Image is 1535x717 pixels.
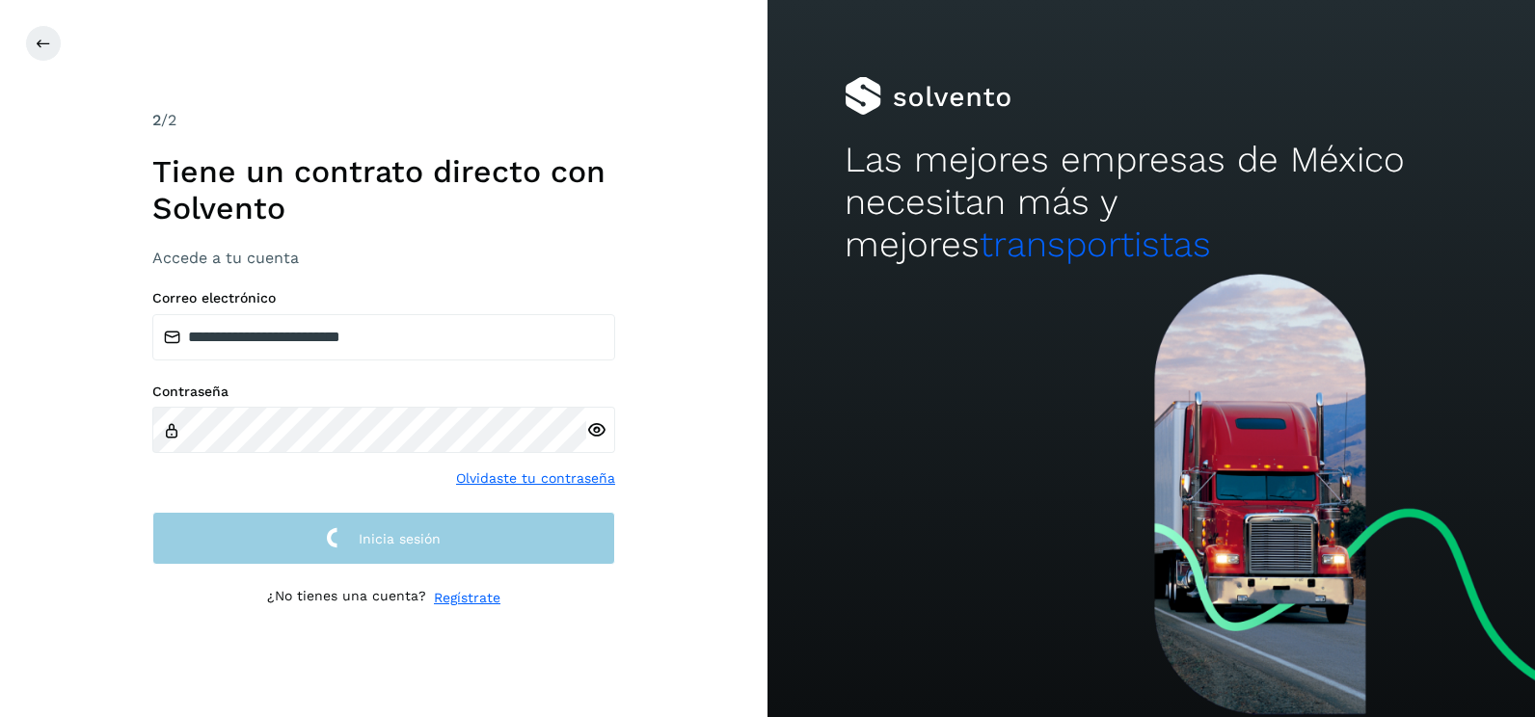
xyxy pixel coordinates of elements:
button: Inicia sesión [152,512,615,565]
p: ¿No tienes una cuenta? [267,588,426,608]
a: Regístrate [434,588,500,608]
h2: Las mejores empresas de México necesitan más y mejores [845,139,1459,267]
h1: Tiene un contrato directo con Solvento [152,153,615,227]
span: Inicia sesión [359,532,441,545]
h3: Accede a tu cuenta [152,249,615,267]
span: 2 [152,111,161,129]
label: Correo electrónico [152,290,615,306]
span: transportistas [980,224,1211,265]
label: Contraseña [152,384,615,400]
a: Olvidaste tu contraseña [456,468,615,489]
div: /2 [152,109,615,132]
